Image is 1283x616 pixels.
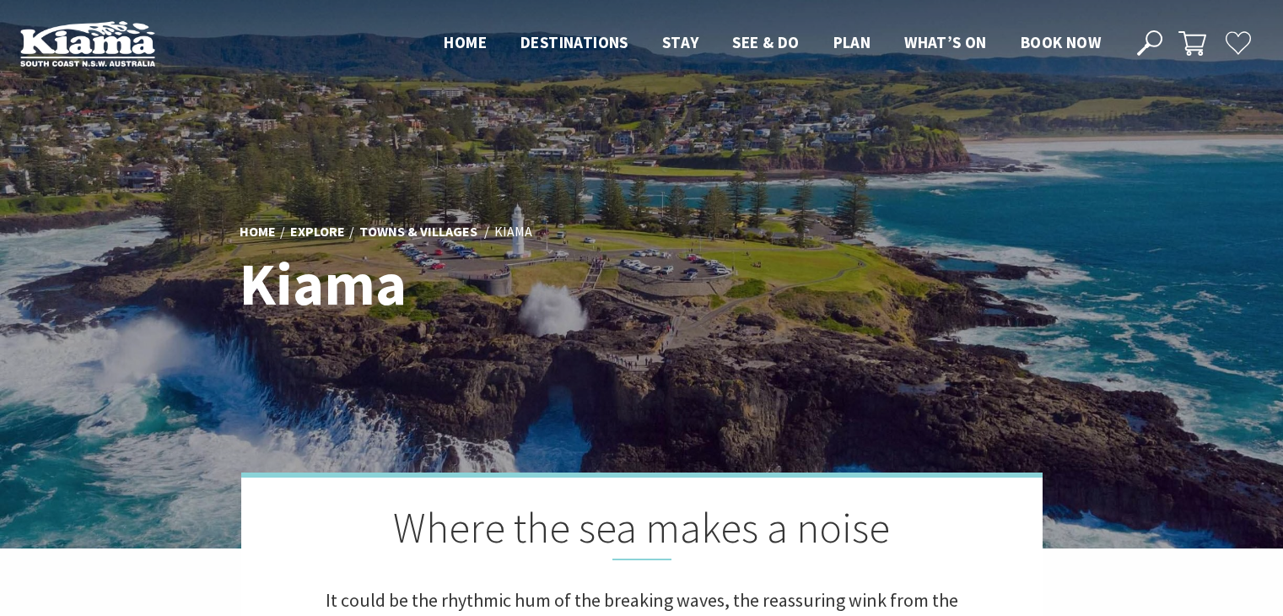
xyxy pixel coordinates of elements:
[662,32,699,52] span: Stay
[290,223,345,241] a: Explore
[1021,32,1101,52] span: Book now
[240,251,716,316] h1: Kiama
[444,32,487,52] span: Home
[20,20,155,67] img: Kiama Logo
[427,30,1118,57] nav: Main Menu
[833,32,871,52] span: Plan
[732,32,799,52] span: See & Do
[904,32,987,52] span: What’s On
[240,223,276,241] a: Home
[494,221,532,243] li: Kiama
[326,503,958,560] h2: Where the sea makes a noise
[520,32,628,52] span: Destinations
[359,223,477,241] a: Towns & Villages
